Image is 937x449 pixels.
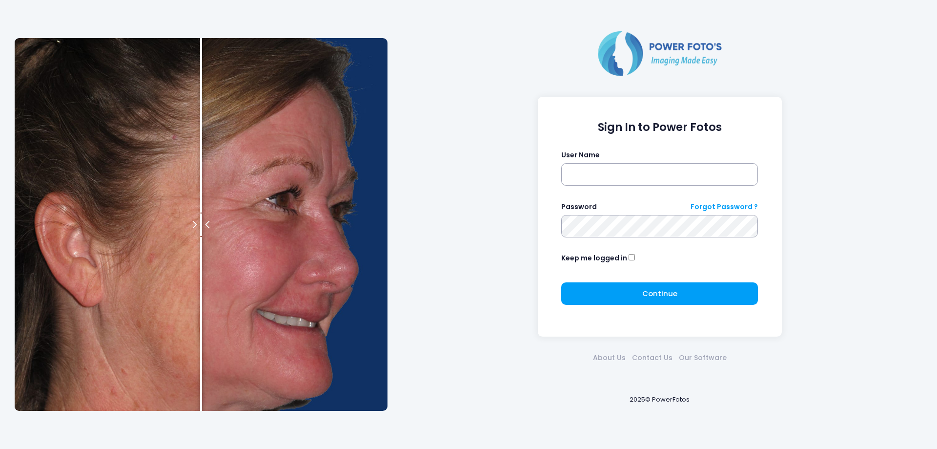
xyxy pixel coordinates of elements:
[675,353,730,363] a: Our Software
[642,288,677,299] span: Continue
[561,150,600,160] label: User Name
[561,202,597,212] label: Password
[590,353,629,363] a: About Us
[561,253,627,263] label: Keep me logged in
[691,202,758,212] a: Forgot Password ?
[594,29,726,78] img: Logo
[561,282,758,305] button: Continue
[561,121,758,134] h1: Sign In to Power Fotos
[397,379,922,420] div: 2025© PowerFotos
[629,353,675,363] a: Contact Us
